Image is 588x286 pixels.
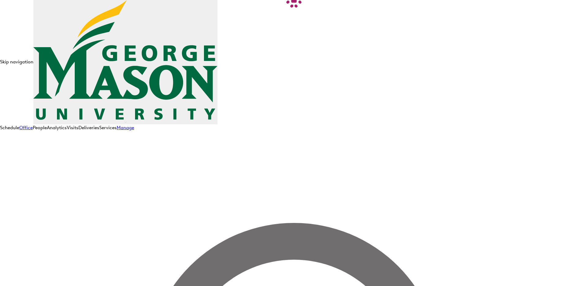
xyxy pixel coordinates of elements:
[78,125,99,130] a: Deliveries
[117,125,134,130] a: Manage
[19,125,33,130] a: Office
[99,125,117,130] a: Services
[67,125,78,130] a: Visits
[47,125,67,130] a: Analytics
[33,125,47,130] a: People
